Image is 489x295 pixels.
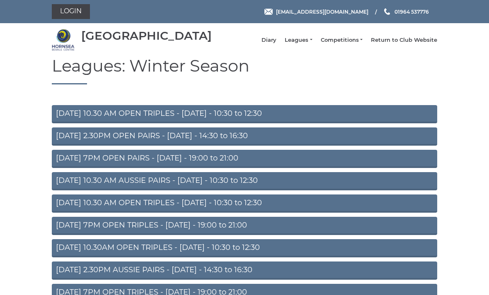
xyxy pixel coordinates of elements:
[384,8,390,15] img: Phone us
[383,8,429,16] a: Phone us 01964 537776
[52,150,437,168] a: [DATE] 7PM OPEN PAIRS - [DATE] - 19:00 to 21:00
[264,9,273,15] img: Email
[52,29,75,51] img: Hornsea Bowls Centre
[395,8,429,14] span: 01964 537776
[371,36,437,44] a: Return to Club Website
[52,57,437,84] h1: Leagues: Winter Season
[321,36,363,44] a: Competitions
[81,29,212,42] div: [GEOGRAPHIC_DATA]
[52,217,437,235] a: [DATE] 7PM OPEN TRIPLES - [DATE] - 19:00 to 21:00
[52,239,437,257] a: [DATE] 10.30AM OPEN TRIPLES - [DATE] - 10:30 to 12:30
[276,8,368,14] span: [EMAIL_ADDRESS][DOMAIN_NAME]
[52,105,437,123] a: [DATE] 10.30 AM OPEN TRIPLES - [DATE] - 10:30 to 12:30
[285,36,312,44] a: Leagues
[52,194,437,213] a: [DATE] 10.30 AM OPEN TRIPLES - [DATE] - 10:30 to 12:30
[261,36,276,44] a: Diary
[52,127,437,146] a: [DATE] 2.30PM OPEN PAIRS - [DATE] - 14:30 to 16:30
[52,261,437,280] a: [DATE] 2.30PM AUSSIE PAIRS - [DATE] - 14:30 to 16:30
[52,4,90,19] a: Login
[52,172,437,190] a: [DATE] 10.30 AM AUSSIE PAIRS - [DATE] - 10:30 to 12:30
[264,8,368,16] a: Email [EMAIL_ADDRESS][DOMAIN_NAME]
